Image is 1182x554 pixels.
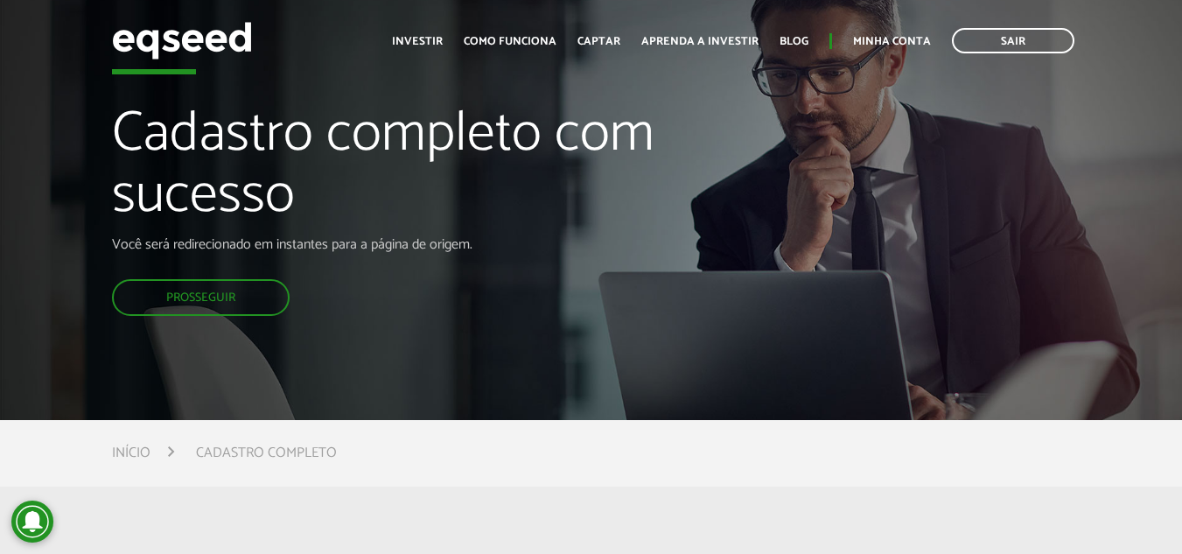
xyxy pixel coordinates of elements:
[641,36,759,47] a: Aprenda a investir
[780,36,808,47] a: Blog
[196,441,337,465] li: Cadastro completo
[853,36,931,47] a: Minha conta
[112,104,677,236] h1: Cadastro completo com sucesso
[952,28,1074,53] a: Sair
[112,446,150,460] a: Início
[464,36,556,47] a: Como funciona
[392,36,443,47] a: Investir
[112,18,252,64] img: EqSeed
[112,236,677,253] p: Você será redirecionado em instantes para a página de origem.
[577,36,620,47] a: Captar
[112,279,290,316] a: Prosseguir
